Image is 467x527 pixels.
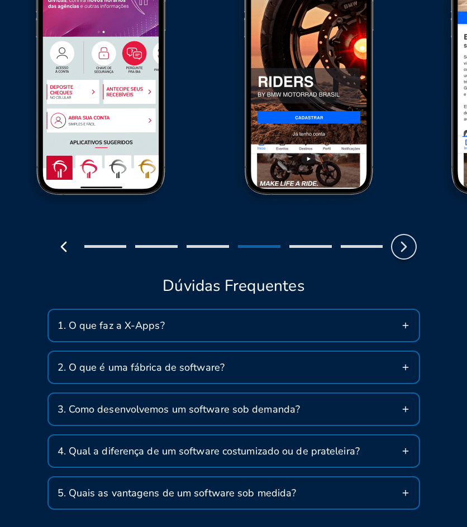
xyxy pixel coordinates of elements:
[58,486,297,500] span: 5. Quais as vantagens de um software sob medida?
[58,361,225,374] span: 2. O que é uma fábrica de software?
[58,444,360,458] span: 4. Qual a diferença de um software costumizado ou de prateleira?
[58,403,301,416] span: 3. Como desenvolvemos um software sob demanda?
[58,319,165,332] span: 1. O que faz a X-Apps?
[163,276,304,295] span: Dúvidas Frequentes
